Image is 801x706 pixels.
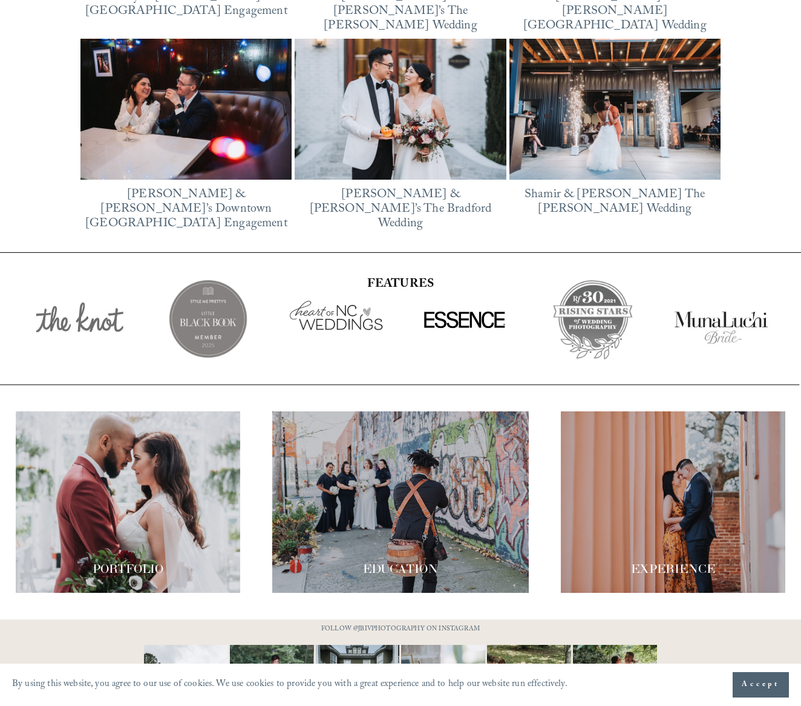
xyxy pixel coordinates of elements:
span: EXPERIENCE [631,561,715,576]
span: PORTFOLIO [93,561,163,576]
span: EDUCATION [363,561,438,576]
p: FOLLOW @JBIVPHOTOGRAPHY ON INSTAGRAM [304,624,497,636]
span: Accept [742,679,780,691]
img: Justine &amp; Xinli’s The Bradford Wedding [295,39,506,180]
p: By using this website, you agree to our use of cookies. We use cookies to provide you with a grea... [12,676,567,694]
a: Shamir & [PERSON_NAME] The [PERSON_NAME] Wedding [525,185,705,220]
img: Shamir &amp; Keegan’s The Meadows Raleigh Wedding [509,39,720,180]
img: Lorena &amp; Tom’s Downtown Durham Engagement [80,39,292,180]
a: [PERSON_NAME] & [PERSON_NAME]’s Downtown [GEOGRAPHIC_DATA] Engagement [85,185,287,235]
a: Shamir &amp; Keegan’s The Meadows Raleigh Wedding [509,39,721,180]
button: Accept [733,672,789,698]
strong: FEATURES [367,275,434,295]
a: [PERSON_NAME] & [PERSON_NAME]’s The Bradford Wedding [310,185,492,235]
